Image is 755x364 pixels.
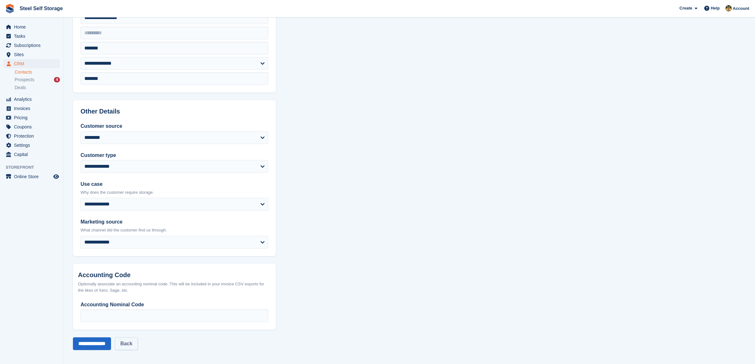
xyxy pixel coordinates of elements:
span: Protection [14,132,52,140]
span: Storefront [6,164,63,171]
a: menu [3,23,60,31]
a: Contacts [15,69,60,75]
h2: Other Details [81,108,268,115]
a: menu [3,41,60,50]
a: Back [115,337,138,350]
span: Home [14,23,52,31]
span: Invoices [14,104,52,113]
a: menu [3,122,60,131]
p: What channel did the customer find us through. [81,227,268,233]
span: Tasks [14,32,52,41]
a: menu [3,104,60,113]
span: Create [680,5,692,11]
label: Use case [81,180,268,188]
a: Deals [15,84,60,91]
a: menu [3,132,60,140]
a: menu [3,113,60,122]
a: menu [3,172,60,181]
img: stora-icon-8386f47178a22dfd0bd8f6a31ec36ba5ce8667c1dd55bd0f319d3a0aa187defe.svg [5,4,15,13]
span: Prospects [15,77,34,83]
div: 4 [54,77,60,82]
p: Why does the customer require storage. [81,189,268,196]
span: Account [733,5,749,12]
label: Marketing source [81,218,268,226]
span: Help [711,5,720,11]
a: menu [3,32,60,41]
span: Subscriptions [14,41,52,50]
label: Accounting Nominal Code [81,301,268,309]
h2: Accounting Code [78,271,271,279]
span: Sites [14,50,52,59]
a: Steel Self Storage [17,3,65,14]
label: Customer type [81,152,268,159]
span: Capital [14,150,52,159]
a: menu [3,50,60,59]
a: menu [3,141,60,150]
img: James Steel [726,5,732,11]
span: CRM [14,59,52,68]
span: Analytics [14,95,52,104]
span: Deals [15,85,26,91]
a: menu [3,59,60,68]
div: Optionally associate an accounting nominal code. This will be included in your invoice CSV export... [78,281,271,293]
span: Online Store [14,172,52,181]
a: menu [3,95,60,104]
a: menu [3,150,60,159]
span: Settings [14,141,52,150]
a: Preview store [52,173,60,180]
label: Customer source [81,122,268,130]
a: Prospects 4 [15,76,60,83]
span: Coupons [14,122,52,131]
span: Pricing [14,113,52,122]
